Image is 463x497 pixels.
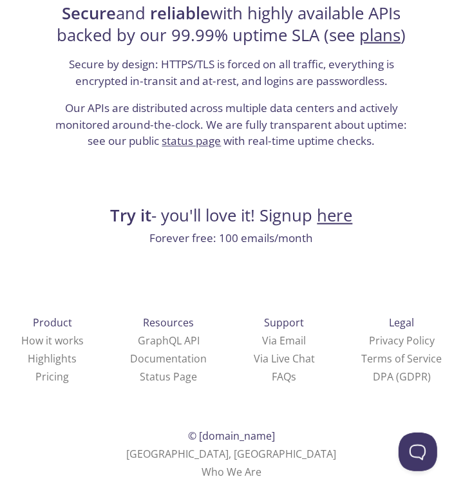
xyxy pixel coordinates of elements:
span: © [DOMAIN_NAME] [188,429,275,444]
strong: reliable [151,2,211,24]
a: Documentation [130,352,207,366]
a: Status Page [140,370,197,384]
span: Resources [143,316,194,330]
a: Who We Are [202,465,261,480]
p: Forever free: 100 emails/month [15,230,448,247]
a: plans [360,24,401,46]
a: Highlights [28,352,77,366]
p: Our APIs are distributed across multiple data centers and actively monitored around-the-clock. We... [52,100,411,160]
h4: - you'll love it! Signup [15,205,448,227]
a: GraphQL API [138,334,200,348]
a: DPA (GDPR) [373,370,431,384]
span: Support [264,316,304,330]
span: s [291,370,296,384]
strong: Try it [111,205,152,227]
a: Via Live Chat [254,352,315,366]
a: here [317,205,353,227]
a: Via Email [262,334,306,348]
a: FAQ [272,370,296,384]
p: Secure by design: HTTPS/TLS is forced on all traffic, everything is encrypted in-transit and at-r... [52,57,411,100]
strong: Secure [62,2,117,24]
a: Terms of Service [361,352,442,366]
a: Privacy Policy [369,334,435,348]
a: status page [162,134,222,149]
span: Product [33,316,72,330]
span: Legal [389,316,414,330]
span: [GEOGRAPHIC_DATA], [GEOGRAPHIC_DATA] [127,447,337,462]
a: How it works [21,334,84,348]
a: Pricing [35,370,69,384]
h4: and with highly available APIs backed by our 99.99% uptime SLA (see ) [52,3,411,57]
iframe: Help Scout Beacon - Open [399,433,437,471]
